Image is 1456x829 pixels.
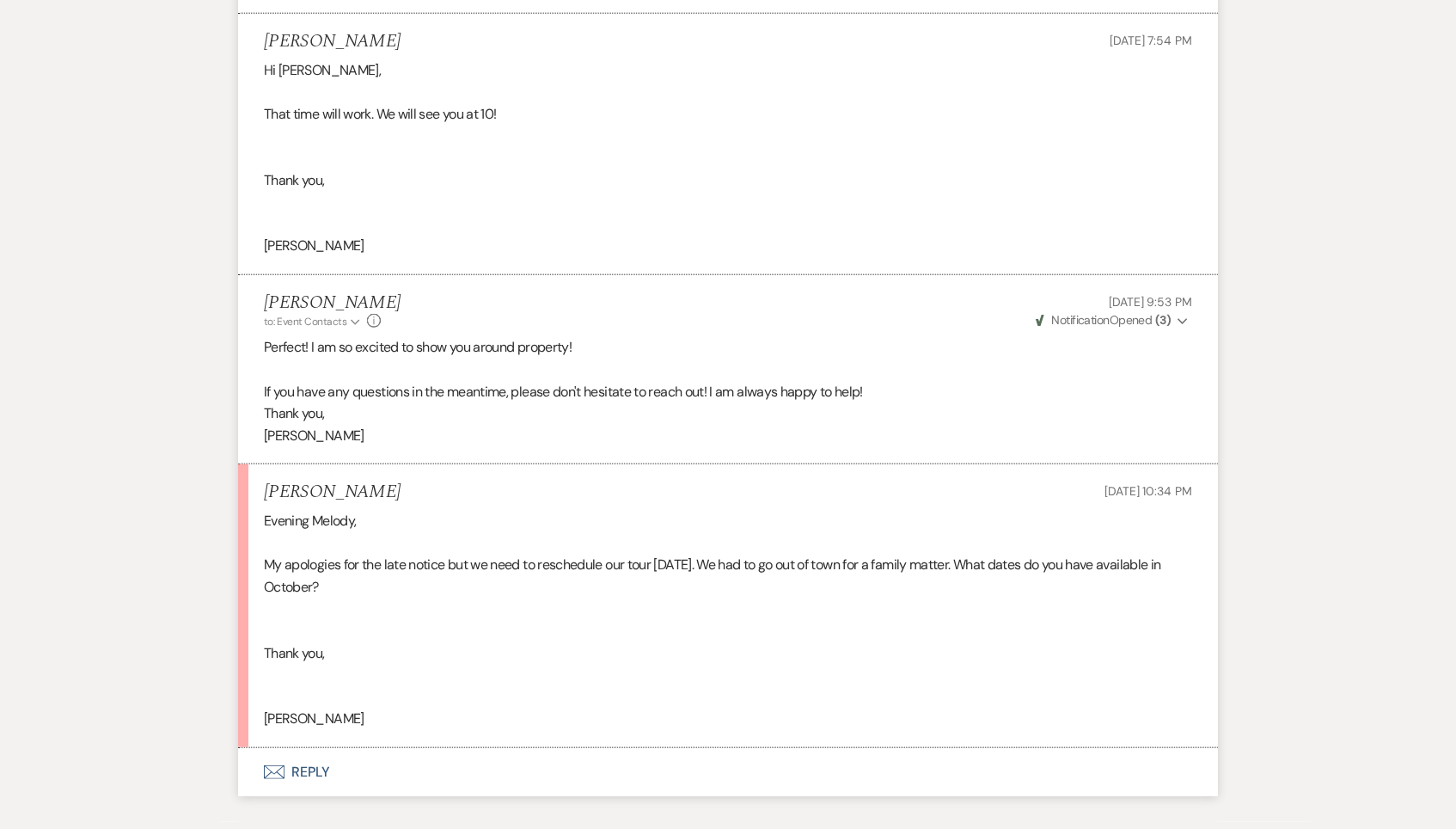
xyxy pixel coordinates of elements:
[1104,483,1192,499] span: [DATE] 10:34 PM
[264,315,346,329] span: to: Event Contacts
[1109,294,1192,310] span: [DATE] 9:53 PM
[264,381,1192,403] p: If you have any questions in the meantime, please don't hesitate to reach out! I am always happy ...
[264,292,401,314] h5: [PERSON_NAME]
[264,336,1192,359] p: Perfect! I am so excited to show you around property!
[1033,311,1192,329] button: NotificationOpened (3)
[1036,312,1171,328] span: Opened
[264,59,1192,257] div: Hi [PERSON_NAME], That time will work. We will see you at 10! Thank you, [PERSON_NAME]
[264,482,401,503] h5: [PERSON_NAME]
[264,402,1192,425] p: Thank you,
[264,31,401,52] h5: [PERSON_NAME]
[1051,312,1109,328] span: Notification
[238,748,1218,796] button: Reply
[264,510,1192,730] div: Evening Melody, My apologies for the late notice but we need to reschedule our tour [DATE]. We ha...
[1110,33,1192,48] span: [DATE] 7:54 PM
[1155,312,1171,328] strong: ( 3 )
[264,425,1192,447] p: [PERSON_NAME]
[264,314,363,329] button: to: Event Contacts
